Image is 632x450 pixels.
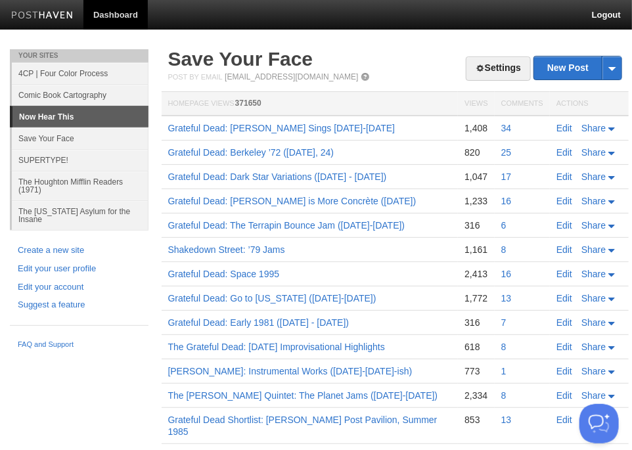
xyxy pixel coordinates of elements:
a: 17 [501,171,512,182]
a: Edit [556,220,572,231]
a: Grateful Dead Shortlist: [PERSON_NAME] Post Pavilion, Summer 1985 [168,415,438,437]
div: 316 [464,219,487,231]
a: Edit [556,269,572,279]
span: Share [581,293,606,304]
th: Homepage Views [162,92,459,116]
a: Grateful Dead: Early 1981 ([DATE] - [DATE]) [168,317,350,328]
a: Grateful Dead: Go to [US_STATE] ([DATE]-[DATE]) [168,293,376,304]
a: Edit [556,196,572,206]
div: 1,408 [464,122,487,134]
a: 13 [501,415,512,425]
iframe: Help Scout Beacon - Open [579,404,619,443]
a: New Post [534,56,621,79]
img: Posthaven-bar [11,11,74,21]
a: Edit [556,244,572,255]
span: Share [581,317,606,328]
span: Share [581,342,606,352]
a: Grateful Dead: [PERSON_NAME] Sings [DATE]-[DATE] [168,123,395,133]
a: Grateful Dead: Berkeley ’72 ([DATE], 24) [168,147,334,158]
a: Edit [556,147,572,158]
a: Grateful Dead: The Terrapin Bounce Jam ([DATE]-[DATE]) [168,220,405,231]
th: Comments [495,92,550,116]
div: 2,413 [464,268,487,280]
a: 34 [501,123,512,133]
a: The [PERSON_NAME] Quintet: The Planet Jams ([DATE]-[DATE]) [168,390,438,401]
div: 773 [464,365,487,377]
div: 316 [464,317,487,328]
span: 371650 [235,99,261,108]
a: Now Hear This [12,106,148,127]
li: Your Sites [10,49,148,62]
a: Grateful Dead: Space 1995 [168,269,280,279]
span: Share [581,244,606,255]
a: 8 [501,342,507,352]
span: Share [581,220,606,231]
div: 820 [464,146,487,158]
span: Share [581,123,606,133]
a: 8 [501,390,507,401]
span: Share [581,269,606,279]
span: Share [581,390,606,401]
span: Share [581,171,606,182]
a: Grateful Dead: [PERSON_NAME] is More Concrète ([DATE]) [168,196,417,206]
a: Grateful Dead: Dark Star Variations ([DATE] - [DATE]) [168,171,387,182]
a: Edit [556,366,572,376]
div: 2,334 [464,390,487,401]
a: Edit [556,390,572,401]
a: 1 [501,366,507,376]
a: Edit your account [18,281,141,294]
span: Share [581,147,606,158]
a: The Houghton Mifflin Readers (1971) [12,171,148,200]
a: The Grateful Dead: [DATE] Improvisational Highlights [168,342,385,352]
span: Share [581,366,606,376]
a: 16 [501,196,512,206]
a: Save Your Face [168,48,313,70]
a: The [US_STATE] Asylum for the Insane [12,200,148,230]
th: Actions [550,92,629,116]
a: FAQ and Support [18,339,141,351]
span: Post by Email [168,73,223,81]
a: Edit your user profile [18,262,141,276]
a: 4CP | Four Color Process [12,62,148,84]
a: Edit [556,123,572,133]
div: 1,161 [464,244,487,256]
a: 8 [501,244,507,255]
a: Edit [556,415,572,425]
a: Save Your Face [12,127,148,149]
div: 853 [464,414,487,426]
div: 1,047 [464,171,487,183]
a: Edit [556,342,572,352]
a: Settings [466,56,531,81]
a: Create a new site [18,244,141,258]
a: [PERSON_NAME]: Instrumental Works ([DATE]-[DATE]-ish) [168,366,413,376]
a: 6 [501,220,507,231]
a: Edit [556,293,572,304]
a: 13 [501,293,512,304]
a: 25 [501,147,512,158]
a: [EMAIL_ADDRESS][DOMAIN_NAME] [225,72,358,81]
div: 1,772 [464,292,487,304]
span: Share [581,196,606,206]
div: 1,233 [464,195,487,207]
a: Edit [556,317,572,328]
a: SUPERTYPE! [12,149,148,171]
a: 16 [501,269,512,279]
a: Suggest a feature [18,298,141,312]
a: Comic Book Cartography [12,84,148,106]
a: Edit [556,171,572,182]
a: Shakedown Street: ’79 Jams [168,244,285,255]
div: 618 [464,341,487,353]
th: Views [458,92,494,116]
a: 7 [501,317,507,328]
